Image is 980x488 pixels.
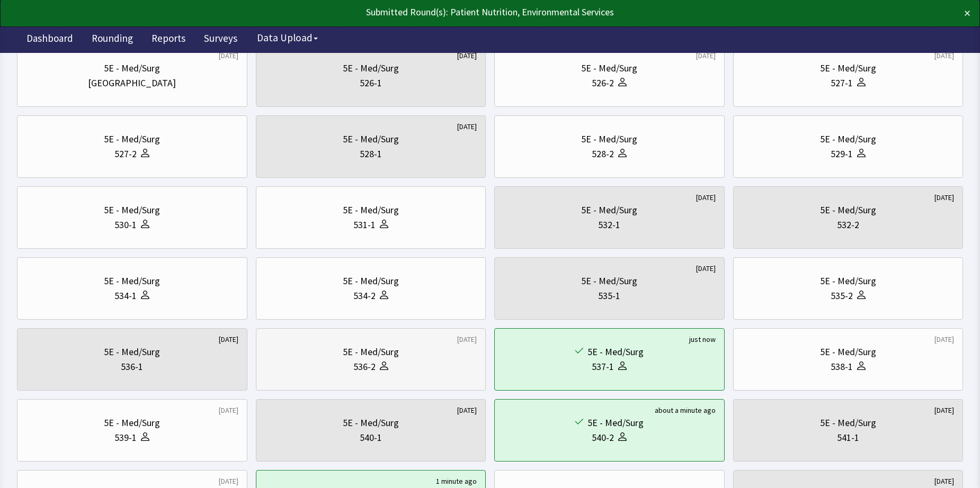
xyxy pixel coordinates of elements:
[934,476,954,486] div: [DATE]
[19,26,81,53] a: Dashboard
[360,430,382,445] div: 540-1
[343,203,399,218] div: 5E - Med/Surg
[219,476,238,486] div: [DATE]
[219,334,238,345] div: [DATE]
[831,76,853,91] div: 527-1
[343,415,399,430] div: 5E - Med/Surg
[820,132,876,147] div: 5E - Med/Surg
[581,274,637,288] div: 5E - Med/Surg
[689,334,716,345] div: just now
[196,26,245,53] a: Surveys
[592,430,614,445] div: 540-2
[457,405,477,415] div: [DATE]
[251,28,324,48] button: Data Upload
[343,274,399,288] div: 5E - Med/Surg
[114,430,137,445] div: 539-1
[360,147,382,161] div: 528-1
[934,334,954,345] div: [DATE]
[10,5,875,20] div: Submitted Round(s): Patient Nutrition, Environmental Services
[581,61,637,76] div: 5E - Med/Surg
[655,405,716,415] div: about a minute ago
[934,405,954,415] div: [DATE]
[696,50,716,61] div: [DATE]
[964,5,970,22] button: ×
[114,218,137,232] div: 530-1
[219,50,238,61] div: [DATE]
[104,61,160,76] div: 5E - Med/Surg
[114,288,137,303] div: 534-1
[592,76,614,91] div: 526-2
[587,345,644,359] div: 5E - Med/Surg
[457,334,477,345] div: [DATE]
[696,263,716,274] div: [DATE]
[353,218,376,232] div: 531-1
[353,288,376,303] div: 534-2
[104,345,160,359] div: 5E - Med/Surg
[831,288,853,303] div: 535-2
[343,132,399,147] div: 5E - Med/Surg
[343,345,399,359] div: 5E - Med/Surg
[934,192,954,203] div: [DATE]
[831,147,853,161] div: 529-1
[831,359,853,374] div: 538-1
[696,192,716,203] div: [DATE]
[820,345,876,359] div: 5E - Med/Surg
[114,147,137,161] div: 527-2
[820,203,876,218] div: 5E - Med/Surg
[360,76,382,91] div: 526-1
[457,50,477,61] div: [DATE]
[837,218,859,232] div: 532-2
[820,61,876,76] div: 5E - Med/Surg
[820,415,876,430] div: 5E - Med/Surg
[457,121,477,132] div: [DATE]
[104,415,160,430] div: 5E - Med/Surg
[144,26,193,53] a: Reports
[587,415,644,430] div: 5E - Med/Surg
[581,132,637,147] div: 5E - Med/Surg
[820,274,876,288] div: 5E - Med/Surg
[934,50,954,61] div: [DATE]
[837,430,859,445] div: 541-1
[598,218,620,232] div: 532-1
[104,274,160,288] div: 5E - Med/Surg
[343,61,399,76] div: 5E - Med/Surg
[121,359,143,374] div: 536-1
[598,288,620,303] div: 535-1
[219,405,238,415] div: [DATE]
[104,132,160,147] div: 5E - Med/Surg
[592,147,614,161] div: 528-2
[88,76,176,91] div: [GEOGRAPHIC_DATA]
[592,359,614,374] div: 537-1
[581,203,637,218] div: 5E - Med/Surg
[353,359,376,374] div: 536-2
[84,26,141,53] a: Rounding
[436,476,477,486] div: 1 minute ago
[104,203,160,218] div: 5E - Med/Surg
